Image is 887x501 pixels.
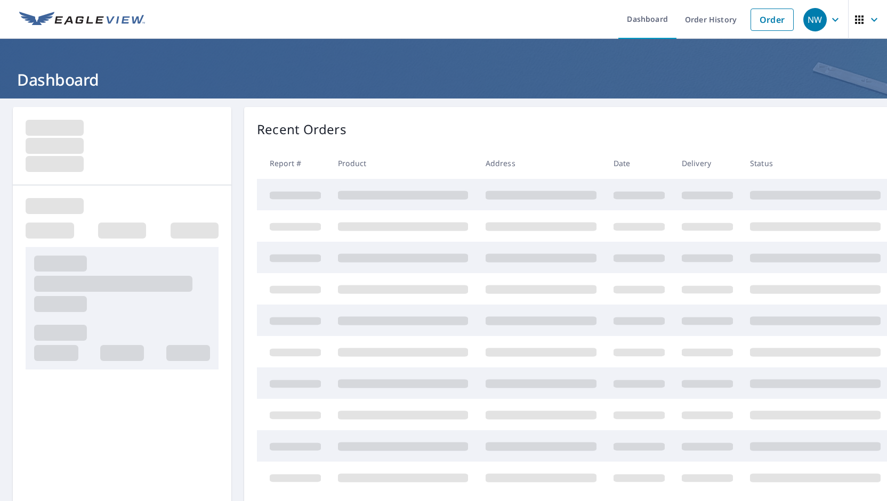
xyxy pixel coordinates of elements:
[329,147,477,179] th: Product
[257,120,346,139] p: Recent Orders
[605,147,673,179] th: Date
[803,8,827,31] div: NW
[673,147,741,179] th: Delivery
[257,147,329,179] th: Report #
[13,69,874,91] h1: Dashboard
[751,9,794,31] a: Order
[19,12,145,28] img: EV Logo
[477,147,605,179] th: Address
